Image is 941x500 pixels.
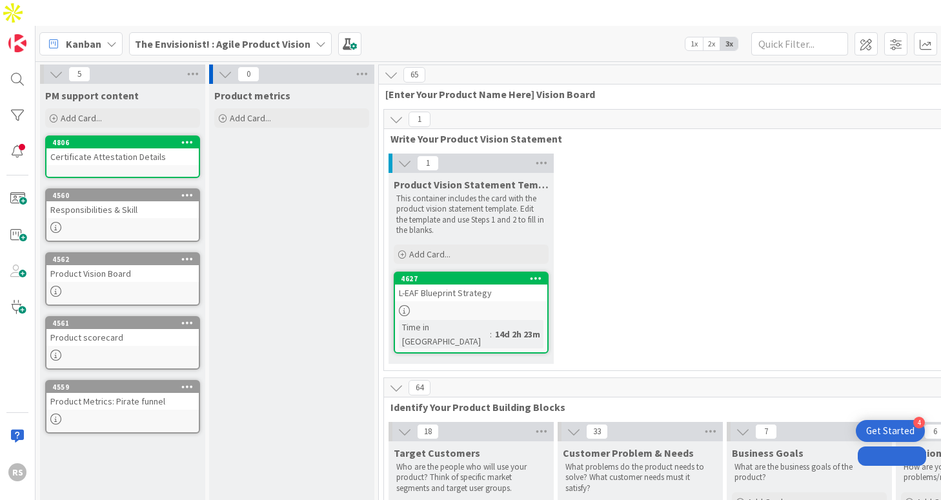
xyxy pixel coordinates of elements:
div: RS [8,463,26,481]
p: Who are the people who will use your product? Think of specific market segments and target user g... [396,462,546,494]
span: 2x [703,37,720,50]
div: 4560 [46,190,199,201]
div: 4627 [401,274,547,283]
a: 4560Responsibilities & Skill [45,188,200,242]
div: 4562 [52,255,199,264]
div: Get Started [866,425,915,437]
img: Visit kanbanzone.com [8,34,26,52]
span: 0 [238,66,259,82]
div: Certificate Attestation Details [46,148,199,165]
span: 7 [755,424,777,439]
div: Open Get Started checklist, remaining modules: 4 [856,420,925,442]
p: This container includes the card with the product vision statement template. Edit the template an... [396,194,546,235]
a: 4562Product Vision Board [45,252,200,306]
div: 4561 [52,319,199,328]
div: Product Vision Board [46,265,199,282]
b: The Envisionist! : Agile Product Vision [135,37,310,50]
span: 64 [409,380,430,395]
span: Product metrics [214,89,290,102]
span: 1x [685,37,703,50]
span: : [490,327,492,341]
div: 4561Product scorecard [46,317,199,346]
a: 4561Product scorecard [45,316,200,370]
span: Add Card... [230,112,271,124]
div: 4561 [46,317,199,329]
span: Product Vision Statement Template [394,178,549,191]
p: What problems do the product needs to solve? What customer needs must it satisfy? [565,462,715,494]
div: 4562Product Vision Board [46,254,199,282]
div: L-EAF Blueprint Strategy [395,285,547,301]
span: 65 [403,67,425,83]
span: 3x [720,37,738,50]
div: 4562 [46,254,199,265]
input: Quick Filter... [751,32,848,55]
div: Time in [GEOGRAPHIC_DATA] [399,320,490,348]
div: 4560Responsibilities & Skill [46,190,199,218]
div: 4627L-EAF Blueprint Strategy [395,273,547,301]
p: What are the business goals of the product? [734,462,884,483]
div: 4627 [395,273,547,285]
div: 4559 [46,381,199,393]
a: 4627L-EAF Blueprint StrategyTime in [GEOGRAPHIC_DATA]:14d 2h 23m [394,272,549,354]
div: 4 [913,417,925,428]
span: Kanban [66,36,101,52]
div: Product Metrics: Pirate funnel [46,393,199,410]
span: Business Goals [732,446,804,459]
div: 4806 [46,137,199,148]
span: 33 [586,424,608,439]
div: 4559 [52,383,199,392]
div: 14d 2h 23m [492,327,543,341]
span: 1 [409,112,430,127]
a: 4806Certificate Attestation Details [45,135,200,178]
span: PM support content [45,89,139,102]
div: Responsibilities & Skill [46,201,199,218]
span: 18 [417,424,439,439]
span: Target Customers [394,446,480,459]
div: 4560 [52,191,199,200]
span: Customer Problem & Needs [563,446,694,459]
div: 4806Certificate Attestation Details [46,137,199,165]
span: 1 [417,155,439,171]
div: 4806 [52,138,199,147]
a: 4559Product Metrics: Pirate funnel [45,380,200,434]
div: Product scorecard [46,329,199,346]
span: Add Card... [61,112,102,124]
div: 4559Product Metrics: Pirate funnel [46,381,199,410]
span: Add Card... [409,248,450,260]
span: 5 [68,66,90,82]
